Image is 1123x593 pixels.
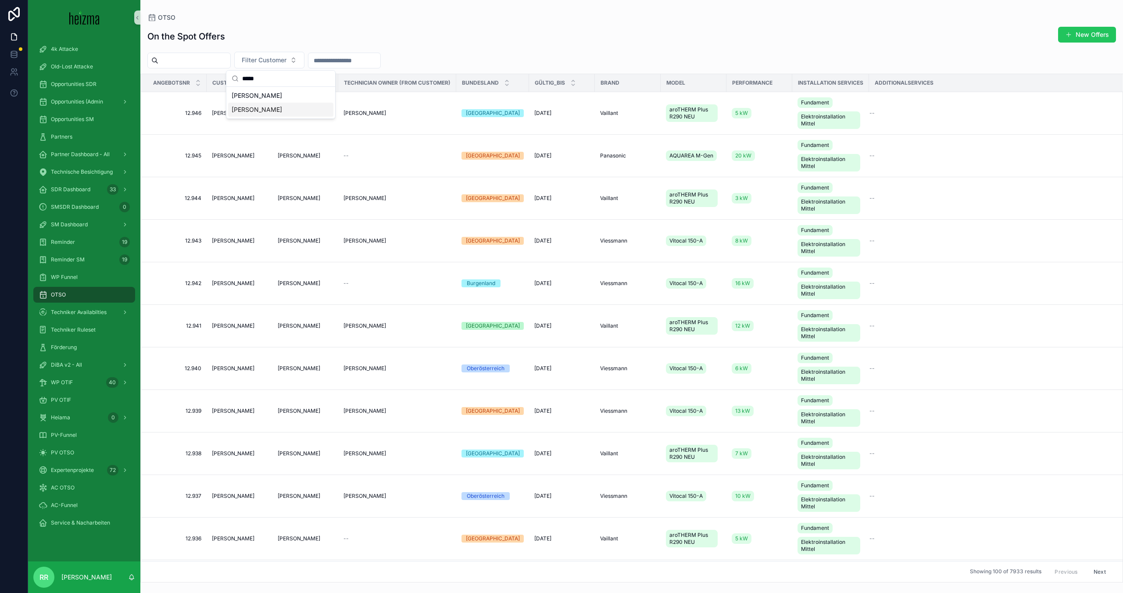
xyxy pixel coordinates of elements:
[33,322,135,338] a: Techniker Ruleset
[343,407,386,414] span: [PERSON_NAME]
[278,365,333,372] a: [PERSON_NAME]
[33,462,135,478] a: Expertenprojekte72
[278,280,320,287] span: [PERSON_NAME]
[534,365,590,372] a: [DATE]
[51,46,78,53] span: 4k Attacke
[735,195,748,202] span: 3 kW
[798,181,864,216] a: FundamentElektroinstallation Mittel
[600,450,618,457] span: Vaillant
[466,450,520,457] div: [GEOGRAPHIC_DATA]
[33,164,135,180] a: Technische Besichtigung
[212,152,254,159] span: [PERSON_NAME]
[1058,27,1116,43] button: New Offers
[666,404,721,418] a: Vitocal 150-A
[151,407,201,414] span: 12.939
[798,479,864,514] a: FundamentElektroinstallation Mittel
[51,467,94,474] span: Expertenprojekte
[534,152,551,159] span: [DATE]
[51,256,85,263] span: Reminder SM
[151,237,201,244] a: 12.943
[343,195,386,202] span: [PERSON_NAME]
[226,87,335,118] div: Suggestions
[735,407,750,414] span: 13 kW
[33,146,135,162] a: Partner Dashboard - All
[33,182,135,197] a: SDR Dashboard33
[51,291,66,298] span: OTSO
[666,234,721,248] a: Vitocal 150-A
[534,237,551,244] span: [DATE]
[278,450,333,457] a: [PERSON_NAME]
[735,322,750,329] span: 12 kW
[666,103,721,124] a: aroTHERM Plus R290 NEU
[801,269,829,276] span: Fundament
[33,269,135,285] a: WP Funnel
[801,99,829,106] span: Fundament
[534,322,590,329] a: [DATE]
[801,454,857,468] span: Elektroinstallation Mittel
[278,407,333,414] a: [PERSON_NAME]
[801,227,829,234] span: Fundament
[212,152,267,159] a: [PERSON_NAME]
[242,56,286,64] span: Filter Customer
[801,397,829,404] span: Fundament
[107,184,118,195] div: 33
[732,191,787,205] a: 3 kW
[534,110,551,117] span: [DATE]
[801,198,857,212] span: Elektroinstallation Mittel
[732,276,787,290] a: 16 kW
[212,322,254,329] span: [PERSON_NAME]
[798,138,864,173] a: FundamentElektroinstallation Mittel
[666,188,721,209] a: aroTHERM Plus R290 NEU
[600,152,655,159] a: Panasonic
[798,351,864,386] a: FundamentElektroinstallation Mittel
[732,149,787,163] a: 20 kW
[232,91,282,100] span: [PERSON_NAME]
[212,280,254,287] span: [PERSON_NAME]
[666,489,721,503] a: Vitocal 150-A
[869,450,875,457] span: --
[33,252,135,268] a: Reminder SM19
[735,280,750,287] span: 16 kW
[343,407,451,414] a: [PERSON_NAME]
[119,202,130,212] div: 0
[869,322,1111,329] a: --
[212,195,267,202] a: [PERSON_NAME]
[33,41,135,57] a: 4k Attacke
[51,309,107,316] span: Techniker Availabilties
[212,195,254,202] span: [PERSON_NAME]
[151,365,201,372] a: 12.940
[466,322,520,330] div: [GEOGRAPHIC_DATA]
[600,195,618,202] span: Vaillant
[278,322,320,329] span: [PERSON_NAME]
[869,280,1111,287] a: --
[534,195,590,202] a: [DATE]
[801,354,829,361] span: Fundament
[801,113,857,127] span: Elektroinstallation Mittel
[869,195,1111,202] a: --
[732,234,787,248] a: 8 kW
[33,217,135,232] a: SM Dashboard
[466,194,520,202] div: [GEOGRAPHIC_DATA]
[869,365,1111,372] a: --
[869,110,875,117] span: --
[33,427,135,443] a: PV-Funnel
[801,326,857,340] span: Elektroinstallation Mittel
[600,322,655,329] a: Vaillant
[33,357,135,373] a: DiBA v2 - All
[151,152,201,159] span: 12.945
[534,450,590,457] a: [DATE]
[869,152,1111,159] a: --
[212,322,267,329] a: [PERSON_NAME]
[119,254,130,265] div: 19
[151,322,201,329] a: 12.941
[600,322,618,329] span: Vaillant
[212,365,254,372] span: [PERSON_NAME]
[869,280,875,287] span: --
[51,221,88,228] span: SM Dashboard
[278,365,320,372] span: [PERSON_NAME]
[69,11,100,25] img: App logo
[51,168,113,175] span: Technische Besichtigung
[732,363,751,374] a: 6 kW
[51,116,94,123] span: Opportunities SM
